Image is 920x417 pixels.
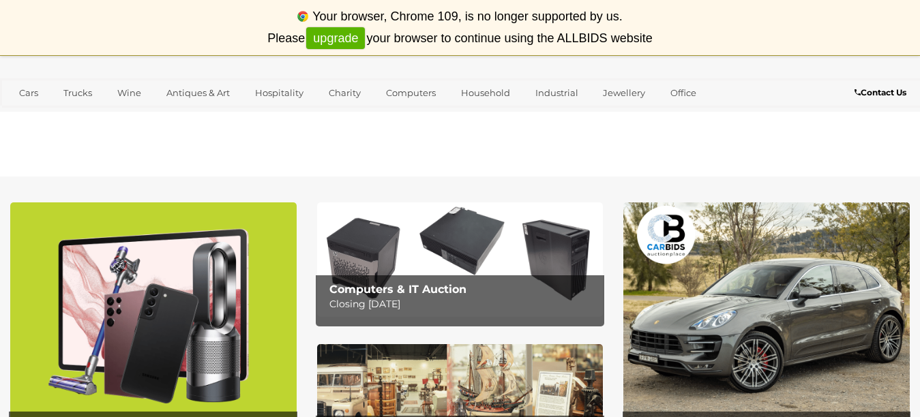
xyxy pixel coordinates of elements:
a: Cars [10,82,47,104]
a: Sports [10,104,56,127]
a: [GEOGRAPHIC_DATA] [63,104,178,127]
a: Antiques & Art [158,82,239,104]
a: Charity [320,82,370,104]
a: Wine [108,82,150,104]
p: Closing [DATE] [329,296,597,313]
a: Jewellery [594,82,654,104]
a: upgrade [306,27,365,50]
a: Office [662,82,705,104]
a: Household [452,82,519,104]
b: Computers & IT Auction [329,283,466,296]
a: Contact Us [855,85,910,100]
a: Computers [377,82,445,104]
a: Computers & IT Auction Computers & IT Auction Closing [DATE] [317,202,604,317]
a: Hospitality [246,82,312,104]
img: Computers & IT Auction [317,202,604,317]
b: Contact Us [855,87,906,97]
a: Trucks [55,82,101,104]
a: Industrial [526,82,587,104]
